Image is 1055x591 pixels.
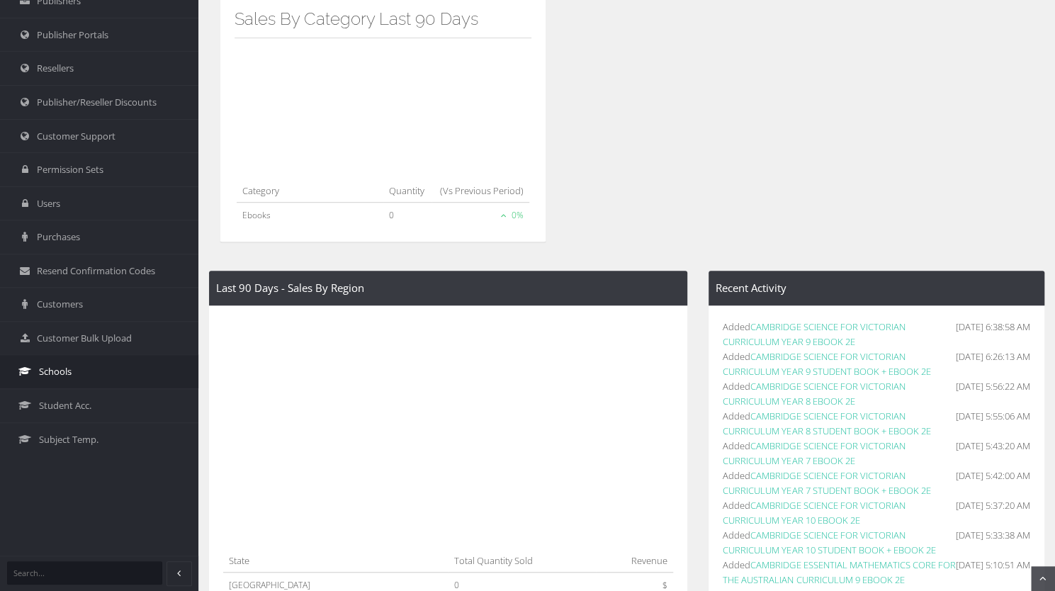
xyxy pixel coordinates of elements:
td: 0 [383,203,431,228]
li: Added [723,409,1030,439]
span: [DATE] 5:56:22 AM [956,379,1030,394]
span: Resellers [37,62,74,75]
span: Schools [39,365,72,378]
h3: Sales By Category Last 90 Days [235,10,531,28]
span: Student Acc. [39,399,91,412]
a: CAMBRIDGE ESSENTIAL MATHEMATICS CORE FOR THE AUSTRALIAN CURRICULUM 9 EBOOK 2E [723,558,955,586]
span: [DATE] 6:38:58 AM [956,320,1030,334]
input: Search... [7,561,162,585]
span: [DATE] 5:37:20 AM [956,498,1030,513]
li: Added [723,468,1030,498]
span: Purchases [37,230,80,244]
span: Resend Confirmation Codes [37,264,155,278]
span: Customer Bulk Upload [37,332,132,345]
span: Subject Temp. [39,433,98,446]
th: Category [237,176,383,203]
span: Permission Sets [37,163,103,176]
span: [DATE] 5:55:06 AM [956,409,1030,424]
td: 0% [431,203,529,228]
span: Users [37,197,60,210]
a: CAMBRIDGE SCIENCE FOR VICTORIAN CURRICULUM YEAR 8 EBOOK 2E [723,380,905,407]
span: [DATE] 5:33:38 AM [956,528,1030,543]
a: CAMBRIDGE SCIENCE FOR VICTORIAN CURRICULUM YEAR 10 EBOOK 2E [723,499,905,527]
span: Customers [37,298,83,311]
th: State [223,546,448,573]
li: Added [723,349,1030,379]
h4: Last 90 Days - Sales By Region [216,282,680,294]
a: CAMBRIDGE SCIENCE FOR VICTORIAN CURRICULUM YEAR 10 STUDENT BOOK + EBOOK 2E [723,529,935,556]
li: Added [723,320,1030,349]
li: Added [723,439,1030,468]
span: [DATE] 6:26:13 AM [956,349,1030,364]
a: CAMBRIDGE SCIENCE FOR VICTORIAN CURRICULUM YEAR 7 EBOOK 2E [723,439,905,467]
li: Added [723,528,1030,558]
li: Added [723,558,1030,587]
span: [DATE] 5:43:20 AM [956,439,1030,454]
span: Customer Support [37,130,115,143]
span: Publisher/Reseller Discounts [37,96,157,109]
span: [DATE] 5:10:51 AM [956,558,1030,573]
li: Added [723,498,1030,528]
span: Publisher Portals [37,28,108,42]
th: Revenue [596,546,674,573]
th: (Vs Previous Period) [431,176,529,203]
a: CAMBRIDGE SCIENCE FOR VICTORIAN CURRICULUM YEAR 9 EBOOK 2E [723,320,905,348]
a: CAMBRIDGE SCIENCE FOR VICTORIAN CURRICULUM YEAR 8 STUDENT BOOK + EBOOK 2E [723,410,930,437]
h4: Recent Activity [716,282,1037,294]
li: Added [723,379,1030,409]
td: Ebooks [237,203,383,228]
a: CAMBRIDGE SCIENCE FOR VICTORIAN CURRICULUM YEAR 7 STUDENT BOOK + EBOOK 2E [723,469,930,497]
span: [DATE] 5:42:00 AM [956,468,1030,483]
a: CAMBRIDGE SCIENCE FOR VICTORIAN CURRICULUM YEAR 9 STUDENT BOOK + EBOOK 2E [723,350,930,378]
th: Quantity [383,176,431,203]
th: Total Quantity Sold [448,546,596,573]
